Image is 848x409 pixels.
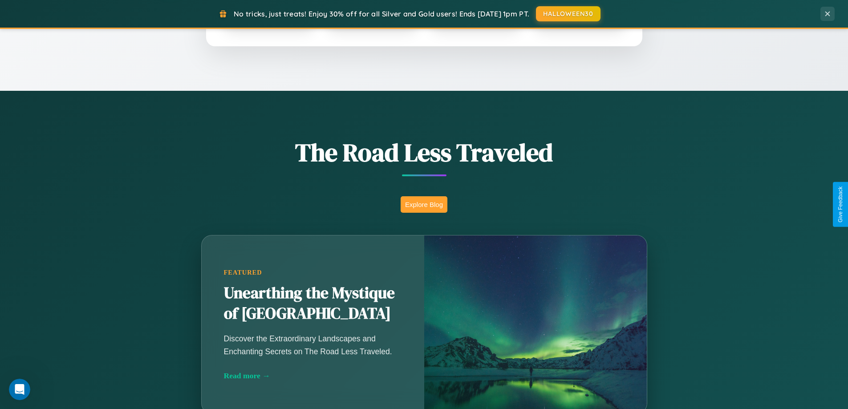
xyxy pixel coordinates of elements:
div: Featured [224,269,402,276]
button: HALLOWEEN30 [536,6,600,21]
h2: Unearthing the Mystique of [GEOGRAPHIC_DATA] [224,283,402,324]
p: Discover the Extraordinary Landscapes and Enchanting Secrets on The Road Less Traveled. [224,332,402,357]
span: No tricks, just treats! Enjoy 30% off for all Silver and Gold users! Ends [DATE] 1pm PT. [234,9,529,18]
iframe: Intercom live chat [9,379,30,400]
h1: The Road Less Traveled [157,135,691,170]
div: Read more → [224,371,402,381]
div: Give Feedback [837,186,844,223]
button: Explore Blog [401,196,447,213]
